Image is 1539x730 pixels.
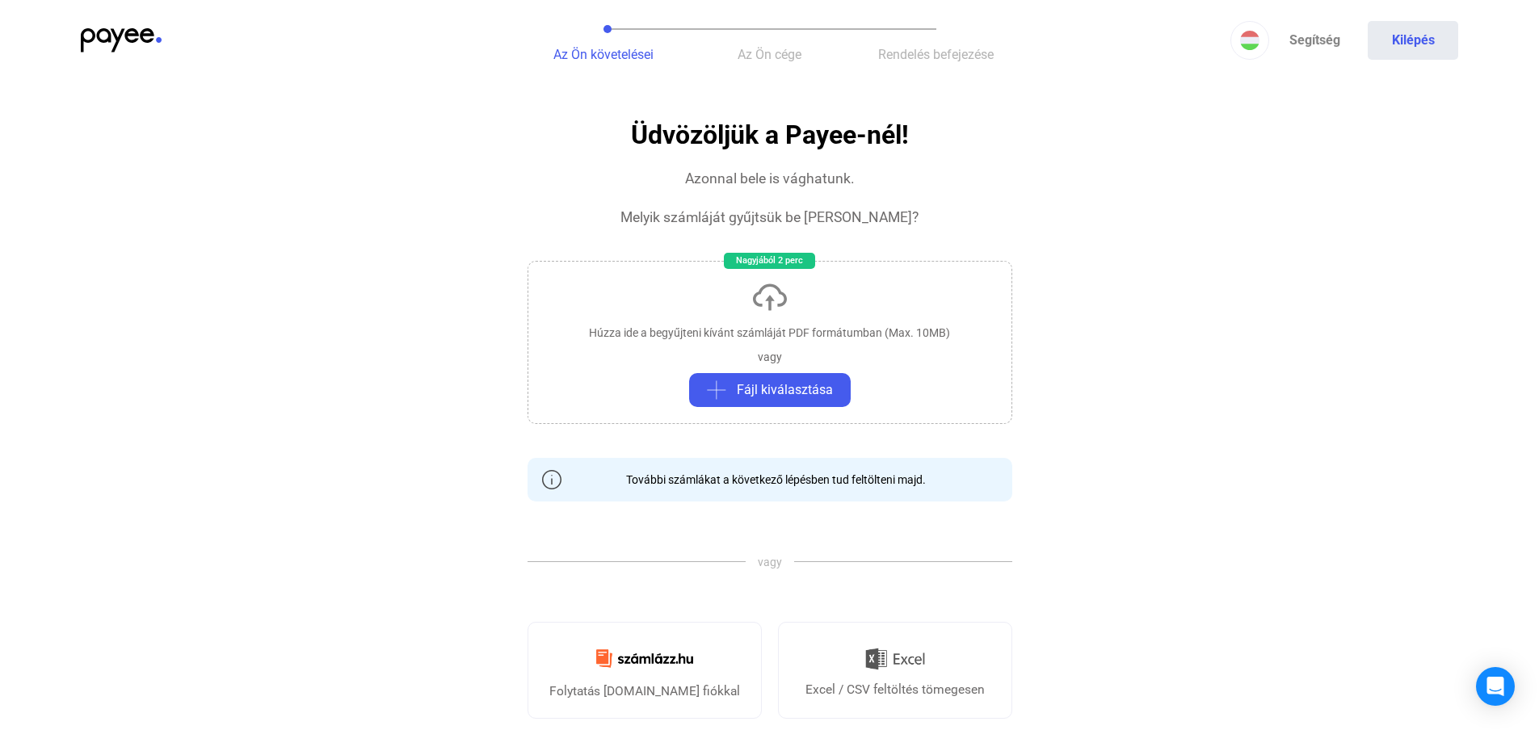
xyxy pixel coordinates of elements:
span: Rendelés befejezése [878,47,994,62]
div: Open Intercom Messenger [1476,667,1515,706]
img: HU [1240,31,1259,50]
div: Nagyjából 2 perc [724,253,815,269]
button: HU [1230,21,1269,60]
img: plus-grey [707,380,726,400]
a: Folytatás [DOMAIN_NAME] fiókkal [528,622,762,719]
span: Az Ön cége [738,47,801,62]
a: Segítség [1269,21,1360,60]
img: Számlázz.hu [587,640,703,678]
button: plus-greyFájl kiválasztása [689,373,851,407]
img: payee-logo [81,28,162,52]
div: További számlákat a következő lépésben tud feltölteni majd. [614,472,926,488]
button: Kilépés [1368,21,1458,60]
img: upload-cloud [751,278,789,317]
div: Húzza ide a begyűjteni kívánt számláját PDF formátumban (Max. 10MB) [589,325,950,341]
img: info-grey-outline [542,470,561,489]
div: Folytatás [DOMAIN_NAME] fiókkal [549,682,740,701]
div: vagy [758,349,782,365]
span: vagy [746,554,794,570]
h1: Üdvözöljük a Payee-nél! [631,121,909,149]
img: Excel [865,642,925,676]
span: Az Ön követelései [553,47,654,62]
div: Melyik számláját gyűjtsük be [PERSON_NAME]? [620,208,919,227]
div: Excel / CSV feltöltés tömegesen [805,680,985,699]
div: Azonnal bele is vághatunk. [685,169,855,188]
span: Fájl kiválasztása [737,380,833,400]
a: Excel / CSV feltöltés tömegesen [778,622,1012,719]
